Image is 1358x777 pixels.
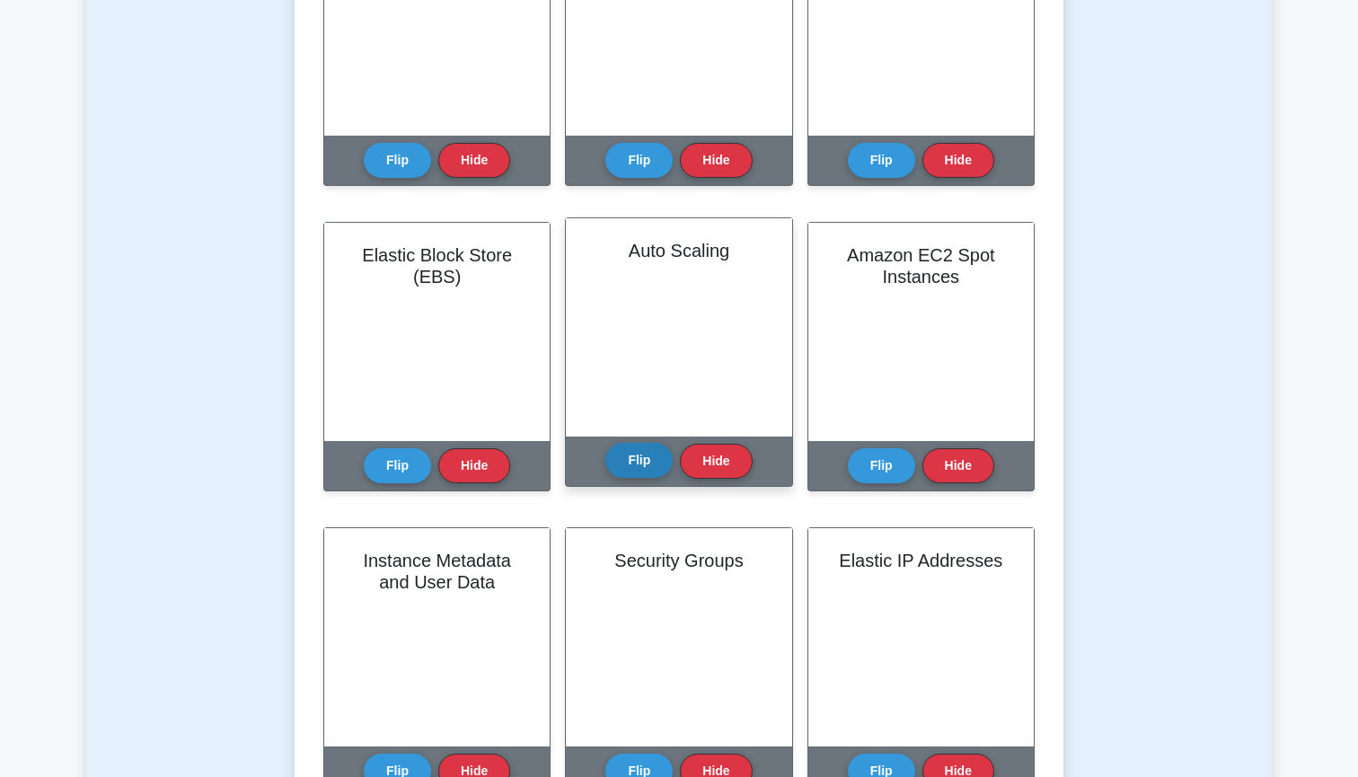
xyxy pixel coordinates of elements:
[346,550,528,593] h2: Instance Metadata and User Data
[830,550,1012,571] h2: Elastic IP Addresses
[587,240,770,261] h2: Auto Scaling
[364,448,431,483] button: Flip
[922,143,994,178] button: Hide
[848,448,915,483] button: Flip
[680,143,752,178] button: Hide
[364,143,431,178] button: Flip
[605,443,673,478] button: Flip
[830,244,1012,287] h2: Amazon EC2 Spot Instances
[438,143,510,178] button: Hide
[680,444,752,479] button: Hide
[605,143,673,178] button: Flip
[438,448,510,483] button: Hide
[346,244,528,287] h2: Elastic Block Store (EBS)
[587,550,770,571] h2: Security Groups
[848,143,915,178] button: Flip
[922,448,994,483] button: Hide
